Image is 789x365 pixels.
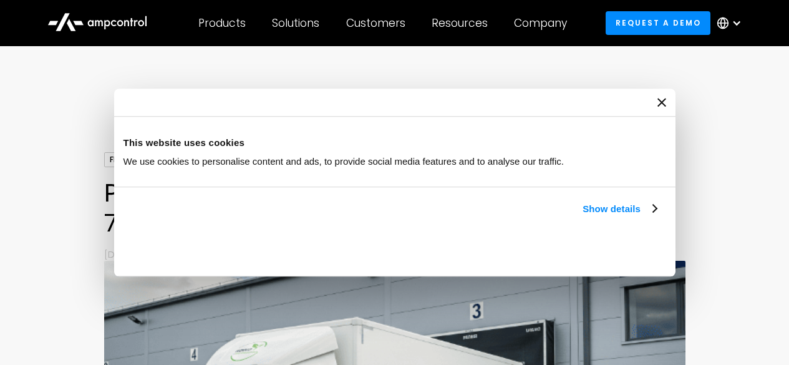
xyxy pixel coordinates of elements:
[198,16,246,30] div: Products
[606,11,710,34] a: Request a demo
[272,16,319,30] div: Solutions
[104,152,139,167] div: Fleets
[583,202,656,217] a: Show details
[123,156,564,167] span: We use cookies to personalise content and ads, to provide social media features and to analyse ou...
[346,16,405,30] div: Customers
[514,16,567,30] div: Company
[432,16,488,30] div: Resources
[104,248,685,261] p: [DATE]
[482,230,661,266] button: Okay
[657,98,666,107] button: Close banner
[123,135,666,150] div: This website uses cookies
[104,178,685,238] h1: Poland’s 2025 EV Truck Subsidies: Up to PLN 750,000 per Vehicle + Full Charging Support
